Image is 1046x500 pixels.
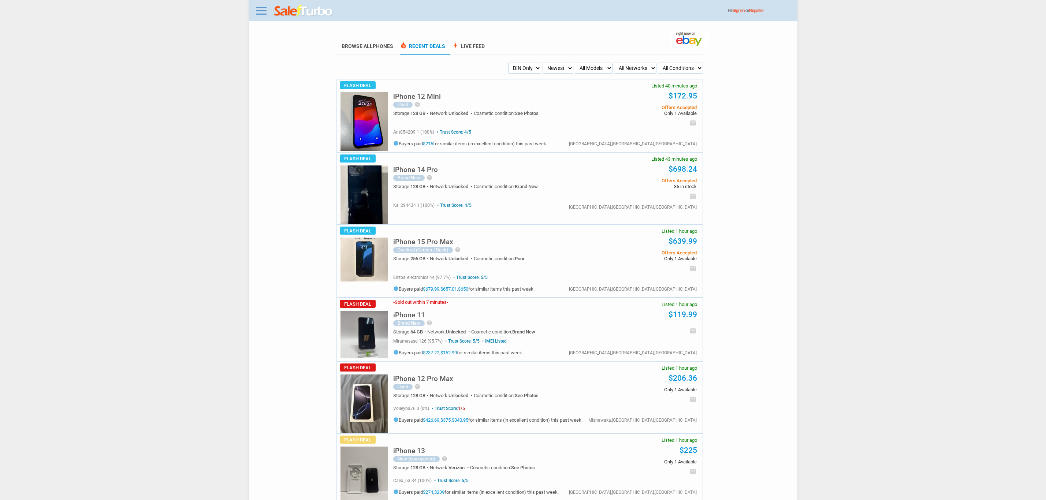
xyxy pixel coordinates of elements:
[393,247,453,253] div: Cracked (Screen / Back)
[393,203,435,208] span: ka_294434 1 (100%)
[452,42,459,49] span: bolt
[586,184,696,189] span: 35 in stock
[436,203,472,208] span: Trust Score: 4/5
[393,111,430,116] div: Storage:
[410,465,425,470] span: 128 GB
[448,111,468,116] span: Unlocked
[669,374,697,383] a: $206.36
[340,300,376,308] span: Flash Deal
[434,489,444,495] a: $239
[393,417,582,422] h5: Buyers paid , , for similar items (in excellent condition) this past week.
[340,165,388,224] img: s-l225.jpg
[586,387,696,392] span: Only 1 Available
[393,94,441,100] a: iPhone 12 Mini
[393,238,453,245] h5: iPhone 15 Pro Max
[471,329,535,334] div: Cosmetic condition:
[689,265,697,272] i: email
[393,406,429,411] span: volleyba76 0 (0%)
[680,446,697,455] a: $225
[393,489,399,495] i: info
[340,436,376,444] span: Flash Deal
[400,43,445,55] a: local_fire_departmentRecent Deals
[515,184,538,189] span: Brand New
[569,205,697,209] div: [GEOGRAPHIC_DATA],[GEOGRAPHIC_DATA],[GEOGRAPHIC_DATA]
[569,490,697,495] div: [GEOGRAPHIC_DATA],[GEOGRAPHIC_DATA],[GEOGRAPHIC_DATA]
[393,166,438,173] h5: iPhone 14 Pro
[474,111,539,116] div: Cosmetic condition:
[444,339,480,344] span: Trust Score: 5/5
[393,141,547,146] h5: Buyers paid for similar items (in excellent condition) this past week.
[588,418,697,422] div: Mishawaka,[GEOGRAPHIC_DATA],[GEOGRAPHIC_DATA]
[393,489,559,495] h5: Buyers paid , for similar items (in excellent condition) this past week.
[745,8,764,13] span: or
[749,8,764,13] a: Register
[423,286,439,292] a: $679.99
[340,81,376,89] span: Flash Deal
[669,310,697,319] a: $119.99
[410,111,425,116] span: 128 GB
[448,256,468,261] span: Unlocked
[393,175,425,181] div: Brand New
[586,105,696,110] span: Offers Accepted
[689,327,697,335] i: email
[393,300,448,305] h3: Sold out within 7 minutes
[340,311,388,358] img: s-l225.jpg
[662,229,697,234] span: Listed 1 hour ago
[512,329,535,335] span: Brand New
[393,449,425,454] a: iPhone 13
[423,141,433,146] a: $215
[414,101,420,107] i: help
[340,154,376,163] span: Flash Deal
[393,130,434,135] span: ant854209 1 (100%)
[474,256,525,261] div: Cosmetic condition:
[586,256,696,261] span: Only 1 Available
[342,43,393,49] a: Browse AllPhones
[423,350,439,355] a: $237.22
[651,83,697,88] span: Listed 40 minutes ago
[340,363,376,372] span: Flash Deal
[427,175,432,180] i: help
[274,5,333,18] img: saleturbo.com - Online Deals and Discount Coupons
[586,178,696,183] span: Offers Accepted
[448,465,465,470] span: Verizon
[393,339,443,344] span: miramesasd 126 (95.7%)
[427,320,432,326] i: help
[393,417,399,422] i: info
[393,275,451,280] span: enzos_electronics 44 (97.7%)
[433,478,469,483] span: Trust Score: 5/5
[340,227,376,235] span: Flash Deal
[669,92,697,100] a: $172.95
[400,42,407,49] span: local_fire_department
[440,417,451,423] a: $375
[448,393,468,398] span: Unlocked
[423,417,439,423] a: $426.69
[340,92,388,151] img: s-l225.jpg
[728,8,733,13] span: Hi!
[448,184,468,189] span: Unlocked
[410,256,425,261] span: 256 GB
[569,142,697,146] div: [GEOGRAPHIC_DATA],[GEOGRAPHIC_DATA],[GEOGRAPHIC_DATA]
[586,250,696,255] span: Offers Accepted
[586,459,696,464] span: Only 1 Available
[393,286,535,291] h5: Buyers paid , , for similar items this past week.
[430,393,474,398] div: Network:
[430,256,474,261] div: Network:
[515,393,539,398] span: See Photos
[452,275,488,280] span: Trust Score: 5/5
[662,438,697,443] span: Listed 1 hour ago
[410,393,425,398] span: 128 GB
[340,238,388,281] img: s-l225.jpg
[393,240,453,245] a: iPhone 15 Pro Max
[474,393,539,398] div: Cosmetic condition:
[393,286,399,291] i: info
[430,465,470,470] div: Network:
[393,393,430,398] div: Storage:
[430,111,474,116] div: Network:
[447,299,448,305] span: -
[410,184,425,189] span: 128 GB
[427,329,471,334] div: Network:
[393,141,399,146] i: info
[393,377,453,382] a: iPhone 12 Pro Max
[458,406,465,411] span: 1/5
[393,93,441,100] h5: iPhone 12 Mini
